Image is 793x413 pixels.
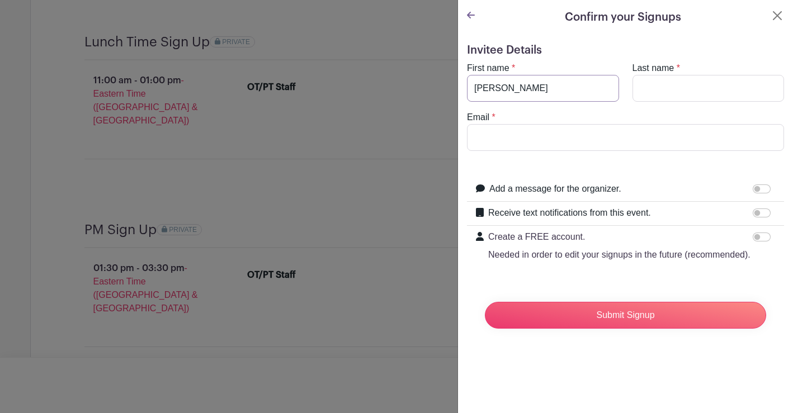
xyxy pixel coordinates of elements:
[485,302,766,329] input: Submit Signup
[488,230,750,244] p: Create a FREE account.
[771,9,784,22] button: Close
[488,248,750,262] p: Needed in order to edit your signups in the future (recommended).
[467,61,509,75] label: First name
[467,111,489,124] label: Email
[467,44,784,57] h5: Invitee Details
[489,182,621,196] label: Add a message for the organizer.
[565,9,681,26] h5: Confirm your Signups
[632,61,674,75] label: Last name
[488,206,651,220] label: Receive text notifications from this event.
